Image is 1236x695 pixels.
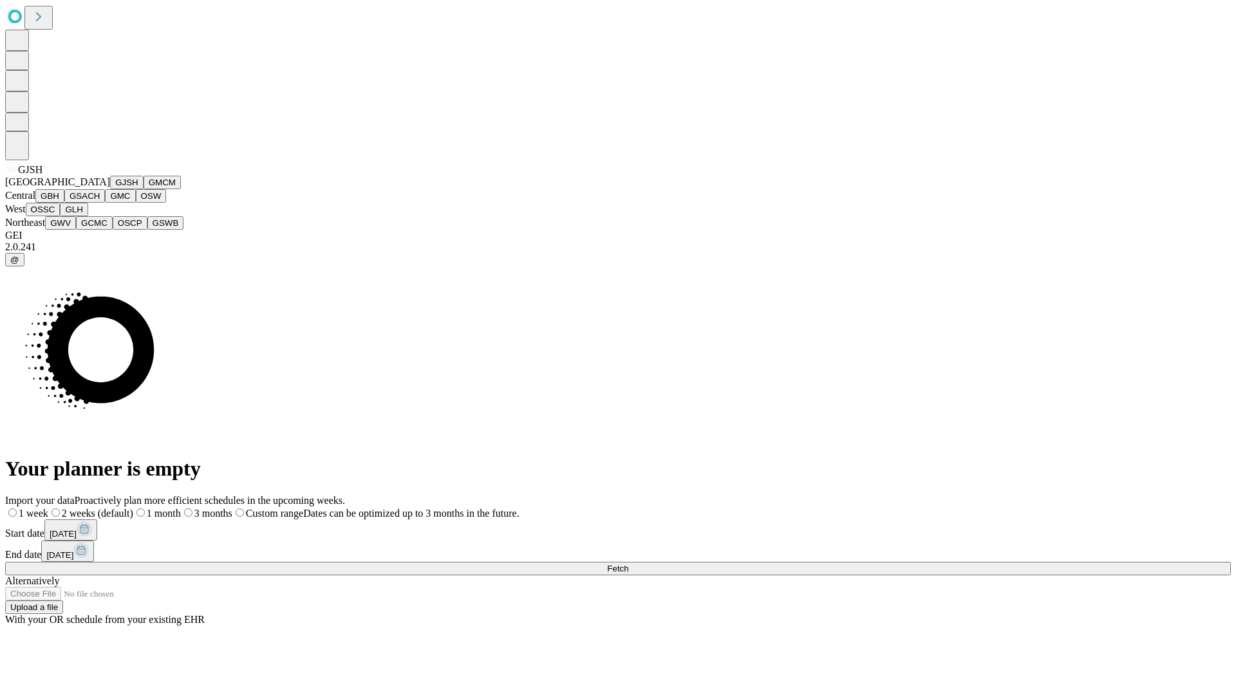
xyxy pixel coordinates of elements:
button: [DATE] [44,519,97,541]
span: 3 months [194,508,232,519]
h1: Your planner is empty [5,457,1231,481]
span: GJSH [18,164,42,175]
span: 1 month [147,508,181,519]
span: [DATE] [50,529,77,539]
button: Fetch [5,562,1231,575]
button: GSACH [64,189,105,203]
div: 2.0.241 [5,241,1231,253]
button: GMC [105,189,135,203]
span: Custom range [246,508,303,519]
input: Custom rangeDates can be optimized up to 3 months in the future. [236,508,244,517]
span: Northeast [5,217,45,228]
span: West [5,203,26,214]
span: Fetch [607,564,628,573]
span: [DATE] [46,550,73,560]
button: OSW [136,189,167,203]
button: GCMC [76,216,113,230]
span: With your OR schedule from your existing EHR [5,614,205,625]
span: [GEOGRAPHIC_DATA] [5,176,110,187]
button: @ [5,253,24,266]
button: GLH [60,203,88,216]
span: @ [10,255,19,264]
input: 2 weeks (default) [51,508,60,517]
span: 1 week [19,508,48,519]
button: GJSH [110,176,144,189]
input: 1 week [8,508,17,517]
span: Dates can be optimized up to 3 months in the future. [303,508,519,519]
div: End date [5,541,1231,562]
button: GBH [35,189,64,203]
span: Proactively plan more efficient schedules in the upcoming weeks. [75,495,345,506]
button: GWV [45,216,76,230]
button: OSCP [113,216,147,230]
input: 1 month [136,508,145,517]
button: GMCM [144,176,181,189]
button: Upload a file [5,600,63,614]
div: GEI [5,230,1231,241]
button: GSWB [147,216,184,230]
span: Import your data [5,495,75,506]
span: 2 weeks (default) [62,508,133,519]
span: Alternatively [5,575,59,586]
span: Central [5,190,35,201]
div: Start date [5,519,1231,541]
button: [DATE] [41,541,94,562]
input: 3 months [184,508,192,517]
button: OSSC [26,203,61,216]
